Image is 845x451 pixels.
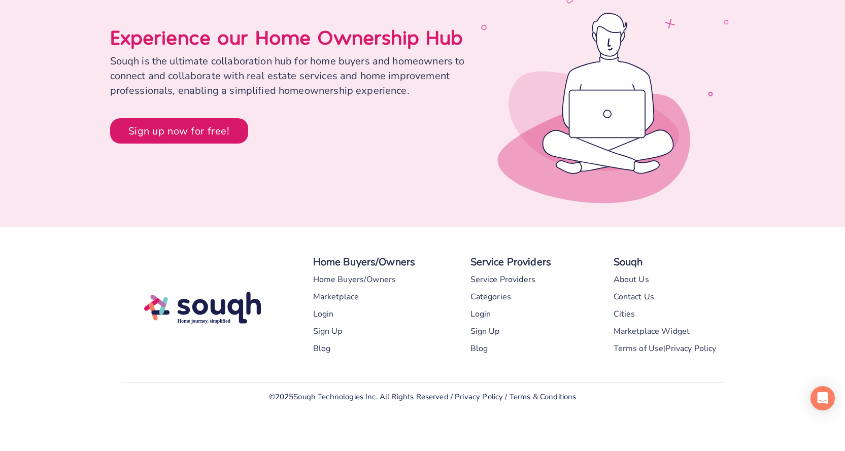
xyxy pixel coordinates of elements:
div: Service Providers [470,254,552,271]
a: Login [313,305,334,323]
a: Marketplace Widget [614,323,690,340]
div: © 2025 Souqh Technologies Inc. All Rights Reserved / / [269,388,577,405]
a: Service Providers [470,271,536,288]
a: Terms & Conditions [510,392,577,402]
div: Sign up now for free! [128,122,230,140]
div: Experience our Home Ownership Hub [110,24,475,49]
a: Sign Up [313,323,343,340]
a: About Us [614,271,649,288]
img: Souqh Logo [144,286,261,329]
a: Blog [470,340,488,357]
div: Home Buyers/Owners [313,254,416,271]
a: Cities [614,305,635,323]
a: Privacy Policy [665,340,716,357]
a: Login [470,305,491,323]
a: Privacy Policy [455,392,503,402]
div: | [663,340,665,357]
a: Blog [313,340,331,357]
a: Categories [470,288,512,305]
div: Souqh [614,254,643,271]
a: Contact Us [614,288,655,305]
a: Home Buyers/Owners [313,271,396,288]
div: Souqh is the ultimate collaboration hub for home buyers and homeowners to connect and collaborate... [110,54,475,98]
a: Terms of Use [614,340,664,357]
a: Marketplace [313,288,359,305]
button: Sign up now for free! [110,118,248,144]
a: Sign Up [470,323,500,340]
div: Open Intercom Messenger [810,386,835,410]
